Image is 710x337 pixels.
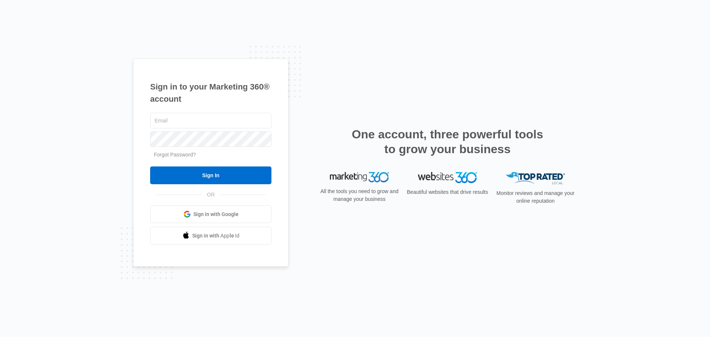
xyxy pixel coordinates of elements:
[150,166,271,184] input: Sign In
[150,81,271,105] h1: Sign in to your Marketing 360® account
[406,188,489,196] p: Beautiful websites that drive results
[318,188,401,203] p: All the tools you need to grow and manage your business
[349,127,545,156] h2: One account, three powerful tools to grow your business
[150,205,271,223] a: Sign in with Google
[418,172,477,183] img: Websites 360
[494,189,577,205] p: Monitor reviews and manage your online reputation
[330,172,389,182] img: Marketing 360
[506,172,565,184] img: Top Rated Local
[154,152,196,158] a: Forgot Password?
[150,227,271,245] a: Sign in with Apple Id
[202,191,220,199] span: OR
[192,232,240,240] span: Sign in with Apple Id
[150,113,271,128] input: Email
[193,210,239,218] span: Sign in with Google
